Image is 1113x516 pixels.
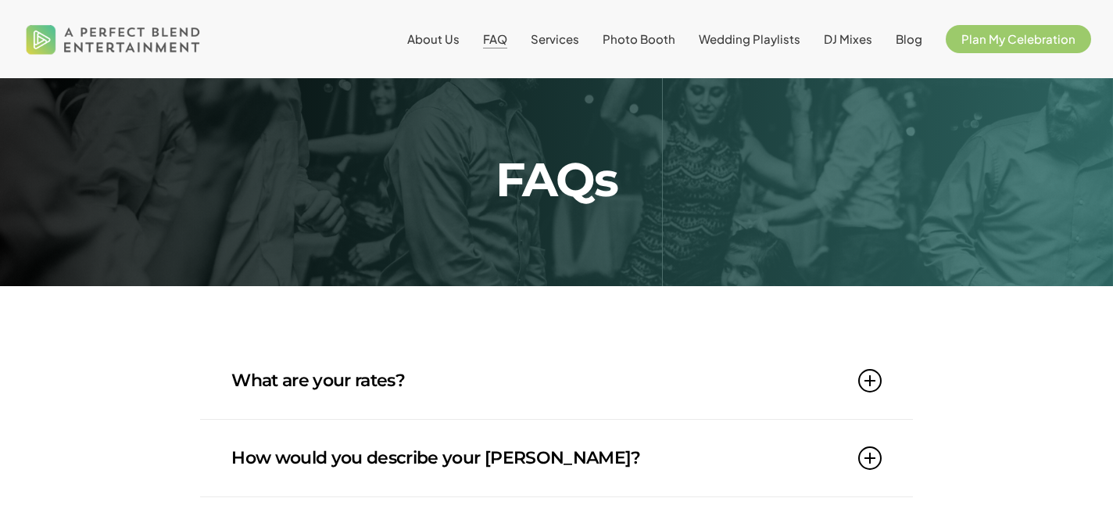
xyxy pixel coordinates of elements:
span: Photo Booth [603,31,675,46]
a: About Us [407,33,460,45]
a: Blog [896,33,922,45]
a: Services [531,33,579,45]
span: FAQ [483,31,507,46]
span: Services [531,31,579,46]
h2: FAQs [224,156,890,203]
span: Wedding Playlists [699,31,800,46]
a: DJ Mixes [824,33,872,45]
a: What are your rates? [231,342,881,419]
span: About Us [407,31,460,46]
span: DJ Mixes [824,31,872,46]
a: FAQ [483,33,507,45]
a: How would you describe your [PERSON_NAME]? [231,420,881,496]
a: Photo Booth [603,33,675,45]
span: Plan My Celebration [961,31,1075,46]
a: Wedding Playlists [699,33,800,45]
a: Plan My Celebration [946,33,1091,45]
img: A Perfect Blend Entertainment [22,11,205,67]
span: Blog [896,31,922,46]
